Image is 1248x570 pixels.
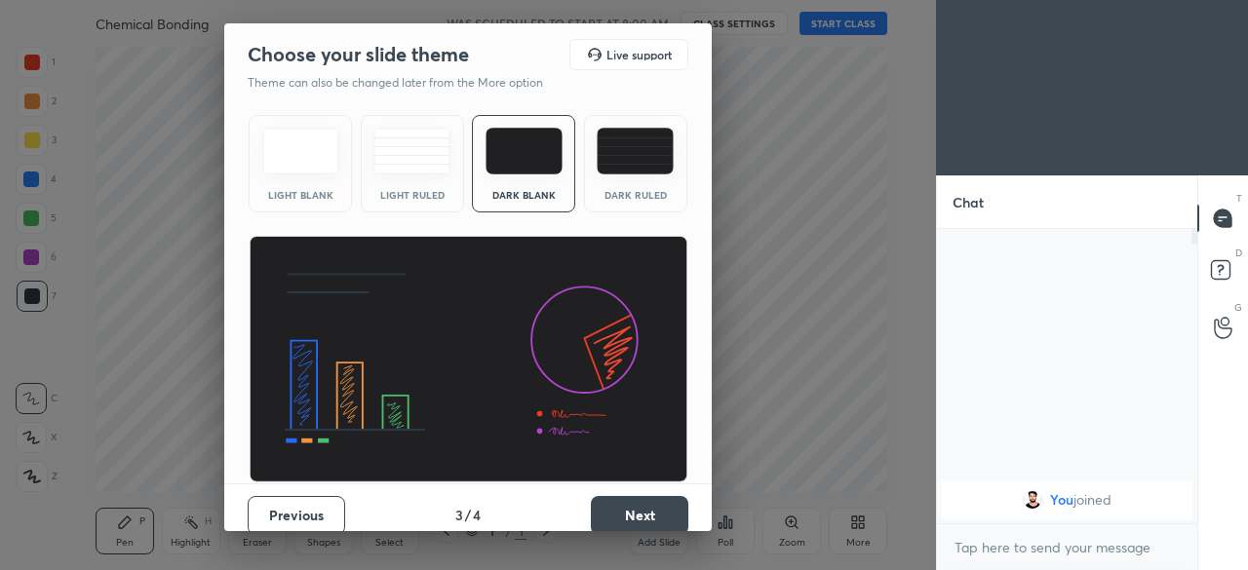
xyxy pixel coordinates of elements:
p: G [1234,300,1242,315]
img: 66874679623d4816b07f54b5b4078b8d.jpg [1023,490,1042,510]
img: lightRuledTheme.5fabf969.svg [373,128,450,174]
div: Light Ruled [373,190,451,200]
p: Theme can also be changed later from the More option [248,74,564,92]
button: Previous [248,496,345,535]
h2: Choose your slide theme [248,42,469,67]
img: darkRuledTheme.de295e13.svg [597,128,674,174]
h4: 4 [473,505,481,525]
h4: 3 [455,505,463,525]
div: Dark Blank [485,190,563,200]
div: grid [937,476,1197,523]
img: darkThemeBanner.d06ce4a2.svg [249,236,688,483]
h4: / [465,505,471,525]
div: Light Blank [261,190,339,200]
p: D [1235,246,1242,260]
span: joined [1073,492,1111,508]
p: T [1236,191,1242,206]
p: Chat [937,176,999,228]
span: You [1050,492,1073,508]
img: darkTheme.f0cc69e5.svg [486,128,563,174]
button: Next [591,496,688,535]
div: Dark Ruled [597,190,675,200]
img: lightTheme.e5ed3b09.svg [262,128,339,174]
h5: Live support [606,49,672,60]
